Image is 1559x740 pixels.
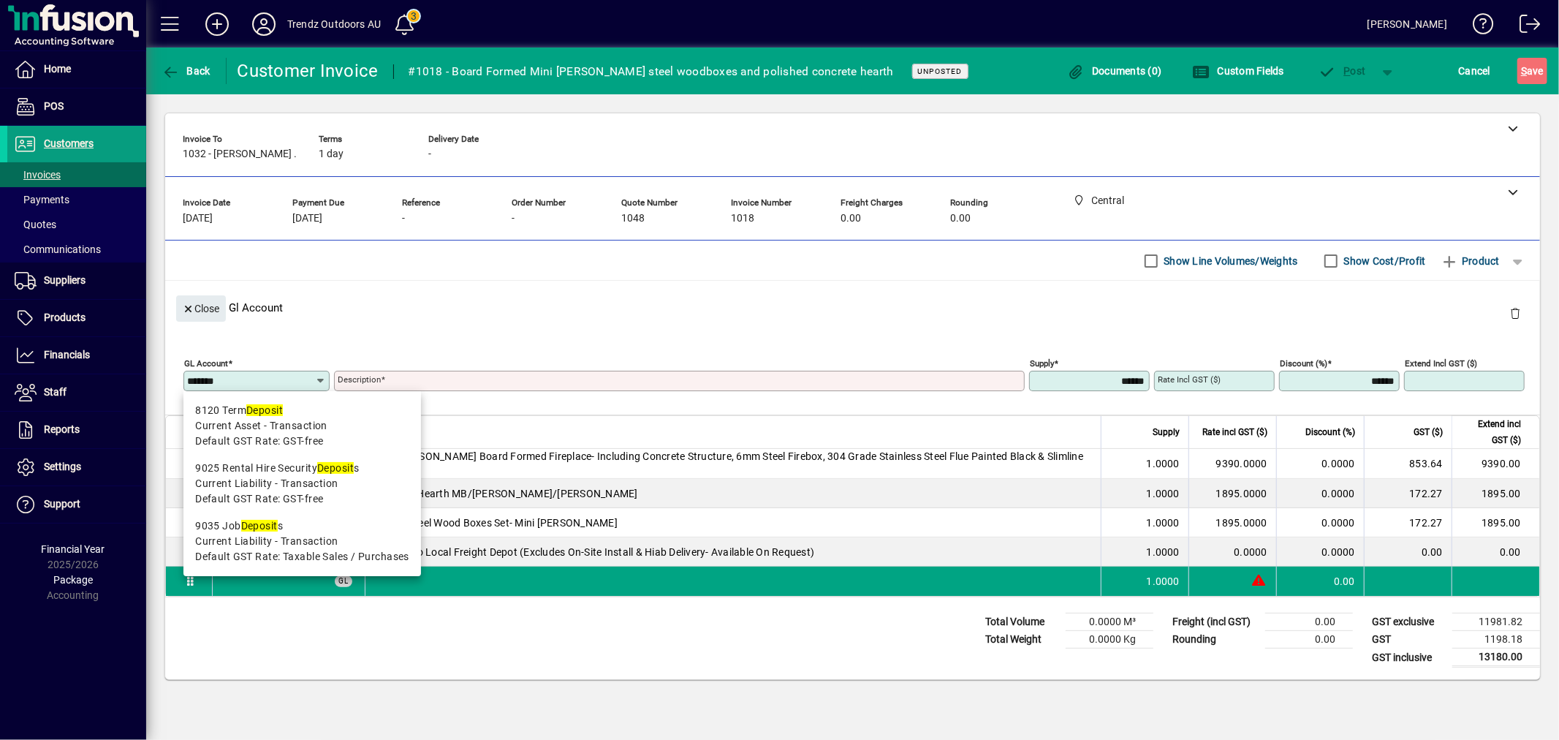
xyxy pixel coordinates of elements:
button: Save [1517,58,1547,84]
div: 9025 Rental Hire Security s [195,461,409,476]
span: 1.0000 [1147,545,1180,559]
mat-option: 9025 Rental Hire Security Deposits [183,455,421,513]
button: Add [194,11,240,37]
span: 1.0000 [1147,456,1180,471]
a: Quotes [7,212,146,237]
span: Reports [44,423,80,435]
span: Default GST Rate: GST-free [195,434,323,449]
td: 0.00 [1265,631,1353,649]
span: Communications [15,243,101,255]
a: POS [7,88,146,125]
span: - [402,213,405,224]
button: Back [158,58,214,84]
a: Knowledge Base [1462,3,1494,50]
app-page-header-button: Delete [1498,306,1533,320]
em: Deposit [317,462,354,474]
button: Cancel [1455,58,1495,84]
span: Unposted [918,67,963,76]
span: Current Liability - Transaction [195,534,338,549]
span: P [1344,65,1351,77]
span: 0.00 [950,213,971,224]
td: 0.0000 [1276,537,1364,567]
span: Documents (0) [1067,65,1162,77]
a: Staff [7,374,146,411]
span: Back [162,65,210,77]
a: Products [7,300,146,336]
span: Financial Year [42,543,105,555]
td: 0.0000 Kg [1066,631,1153,649]
span: Polished Hearth MB/[PERSON_NAME]/[PERSON_NAME] [374,486,638,501]
a: Reports [7,412,146,448]
mat-option: 9035 Job Deposits [183,513,421,570]
td: GST exclusive [1365,613,1452,631]
mat-label: Extend incl GST ($) [1405,358,1477,369]
td: 0.0000 [1276,449,1364,479]
td: 853.64 [1364,449,1452,479]
span: Close [182,297,220,321]
span: GL [338,577,349,585]
span: Financials [44,349,90,360]
span: Supply [1153,424,1180,440]
span: [DATE] [292,213,322,224]
span: Customers [44,137,94,149]
span: Corten Steel Wood Boxes Set- Mini [PERSON_NAME] [374,516,618,530]
div: #1018 - Board Formed Mini [PERSON_NAME] steel woodboxes and polished concrete hearth [409,60,894,83]
span: 1032 - [PERSON_NAME] . [183,148,297,160]
div: [PERSON_NAME] [1368,12,1447,36]
span: Quotes [15,219,56,230]
td: 1895.00 [1452,479,1539,508]
button: Delete [1498,295,1533,331]
span: Custom Fields [1192,65,1284,77]
td: 0.0000 [1276,479,1364,508]
span: Current Liability - Transaction [195,476,338,491]
a: Support [7,486,146,523]
span: Discount (%) [1305,424,1355,440]
label: Show Cost/Profit [1341,254,1426,268]
td: 1895.00 [1452,508,1539,537]
div: 1895.0000 [1198,486,1267,501]
div: 9035 Job s [195,518,409,534]
mat-label: Description [338,374,381,385]
a: Settings [7,449,146,486]
div: Customer Invoice [238,59,379,83]
span: Home [44,63,71,75]
td: GST [1365,631,1452,649]
div: Gl Account [165,281,1540,334]
mat-label: Supply [1030,358,1054,369]
td: GST inclusive [1365,649,1452,667]
td: Total Volume [978,613,1066,631]
td: 0.00 [1265,613,1353,631]
span: - [512,213,515,224]
td: 9390.00 [1452,449,1539,479]
span: Extend incl GST ($) [1461,416,1521,448]
span: Products [44,312,86,323]
td: Freight (incl GST) [1165,613,1265,631]
span: Mini [PERSON_NAME] Board Formed Fireplace- Including Concrete Structure, 6mm Steel Firebox, 304 G... [374,449,1092,478]
a: Financials [7,337,146,374]
td: 172.27 [1364,508,1452,537]
td: 0.00 [1364,537,1452,567]
span: S [1521,65,1527,77]
span: Staff [44,386,67,398]
span: ave [1521,59,1544,83]
mat-option: 8120 Term Deposit [183,397,421,455]
td: 0.00 [1452,537,1539,567]
mat-label: Discount (%) [1280,358,1327,369]
mat-label: Rate incl GST ($) [1158,374,1221,385]
button: Custom Fields [1188,58,1288,84]
span: Default GST Rate: Taxable Sales / Purchases [195,549,409,565]
label: Show Line Volumes/Weights [1161,254,1298,268]
button: Post [1311,58,1373,84]
span: 1048 [621,213,645,224]
span: 0.00 [841,213,861,224]
td: 0.0000 [1276,508,1364,537]
a: Communications [7,237,146,262]
div: Trendz Outdoors AU [287,12,381,36]
td: 172.27 [1364,479,1452,508]
a: Suppliers [7,263,146,299]
span: Package [53,574,93,586]
a: Logout [1509,3,1541,50]
span: Current Asset - Transaction [195,418,327,434]
span: Invoices [15,169,61,181]
button: Close [176,295,226,322]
